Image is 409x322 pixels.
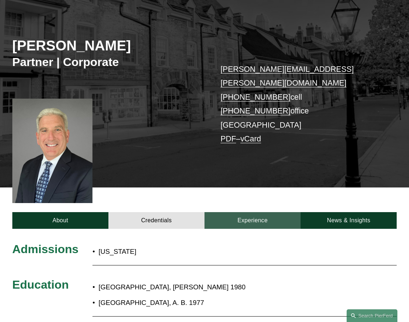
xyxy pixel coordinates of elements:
p: [US_STATE] [99,245,237,258]
a: [PHONE_NUMBER] [220,93,290,102]
a: vCard [240,135,261,143]
a: [PHONE_NUMBER] [220,107,290,115]
a: PDF [220,135,236,143]
p: [GEOGRAPHIC_DATA], A. B. 1977 [99,297,349,309]
span: Education [12,278,69,291]
h3: Partner | Corporate [12,55,204,70]
a: About [12,212,108,229]
p: cell office [GEOGRAPHIC_DATA] – [220,62,381,146]
p: [GEOGRAPHIC_DATA], [PERSON_NAME] 1980 [99,281,349,293]
a: Experience [204,212,301,229]
span: Admissions [12,243,79,256]
h2: [PERSON_NAME] [12,37,204,54]
a: News & Insights [301,212,397,229]
a: Search this site [347,309,397,322]
a: [PERSON_NAME][EMAIL_ADDRESS][PERSON_NAME][DOMAIN_NAME] [220,65,354,88]
a: Credentials [108,212,204,229]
